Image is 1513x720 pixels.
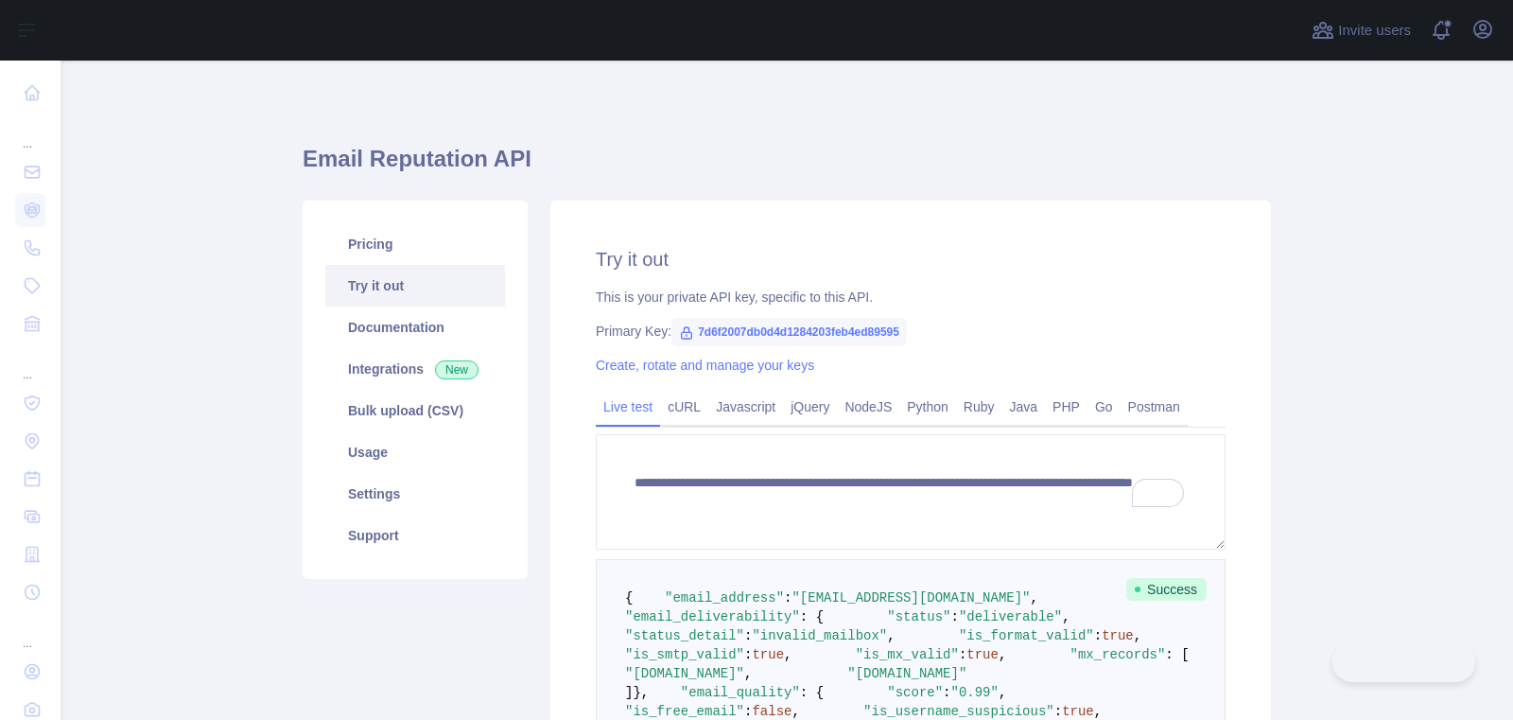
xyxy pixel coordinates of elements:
span: "[DOMAIN_NAME]" [847,666,966,681]
span: 7d6f2007db0d4d1284203feb4ed89595 [671,318,907,346]
a: Live test [596,392,660,422]
span: "status" [887,609,950,624]
span: : [1054,704,1062,719]
a: Try it out [325,265,505,307]
span: "[DOMAIN_NAME]" [625,666,744,681]
span: "score" [887,685,943,700]
span: "is_username_suspicious" [863,704,1054,719]
span: false [752,704,791,719]
span: : [744,704,752,719]
a: Javascript [708,392,783,422]
span: : [1094,628,1102,643]
a: Support [325,515,505,556]
iframe: Toggle Customer Support [1332,642,1475,682]
span: : [744,647,752,662]
div: ... [15,344,45,382]
a: Bulk upload (CSV) [325,390,505,431]
span: "email_address" [665,590,784,606]
span: , [1134,628,1141,643]
div: ... [15,114,45,151]
span: "is_free_email" [625,704,744,719]
span: : { [800,685,824,700]
textarea: To enrich screen reader interactions, please activate Accessibility in Grammarly extension settings [596,434,1226,550]
span: : { [800,609,824,624]
a: NodeJS [837,392,899,422]
a: Create, rotate and manage your keys [596,358,814,373]
span: "email_deliverability" [625,609,800,624]
span: , [999,685,1006,700]
span: "is_mx_valid" [856,647,959,662]
span: , [791,704,799,719]
span: true [966,647,999,662]
span: Invite users [1338,20,1411,42]
span: , [1031,590,1038,606]
a: Settings [325,473,505,515]
span: , [1094,704,1102,719]
a: cURL [660,392,708,422]
span: , [999,647,1006,662]
span: true [1102,628,1134,643]
a: Java [1002,392,1046,422]
span: "email_quality" [681,685,800,700]
span: "[EMAIL_ADDRESS][DOMAIN_NAME]" [791,590,1030,606]
span: New [435,360,478,379]
span: "is_format_valid" [959,628,1094,643]
span: true [752,647,784,662]
span: : [959,647,966,662]
a: Pricing [325,223,505,265]
span: Success [1126,578,1207,601]
span: , [784,647,791,662]
span: , [1062,609,1070,624]
h1: Email Reputation API [303,144,1271,189]
span: "mx_records" [1070,647,1166,662]
span: : [744,628,752,643]
a: Postman [1121,392,1188,422]
a: Usage [325,431,505,473]
span: "invalid_mailbox" [752,628,887,643]
span: : [943,685,950,700]
span: "deliverable" [959,609,1062,624]
span: }, [633,685,649,700]
a: jQuery [783,392,837,422]
span: , [744,666,752,681]
button: Invite users [1308,15,1415,45]
a: Go [1087,392,1121,422]
span: true [1062,704,1094,719]
span: "is_smtp_valid" [625,647,744,662]
span: "0.99" [951,685,999,700]
a: Ruby [956,392,1002,422]
span: , [887,628,895,643]
a: PHP [1045,392,1087,422]
h2: Try it out [596,246,1226,272]
a: Python [899,392,956,422]
span: "status_detail" [625,628,744,643]
a: Integrations New [325,348,505,390]
span: : [784,590,791,606]
div: This is your private API key, specific to this API. [596,288,1226,307]
span: ] [625,685,633,700]
span: { [625,590,633,606]
div: Primary Key: [596,322,1226,341]
span: : [ [1165,647,1189,662]
span: : [951,609,959,624]
div: ... [15,613,45,651]
a: Documentation [325,307,505,348]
